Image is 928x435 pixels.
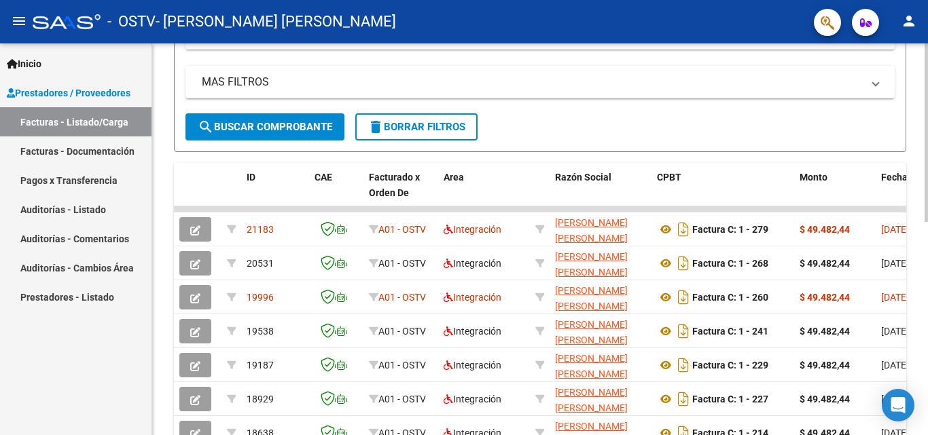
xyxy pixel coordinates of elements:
span: Integración [444,326,501,337]
strong: Factura C: 1 - 268 [692,258,768,269]
span: A01 - OSTV [378,326,426,337]
div: Open Intercom Messenger [882,389,914,421]
i: Descargar documento [675,252,692,274]
span: [DATE] [881,292,909,303]
span: Integración [444,292,501,303]
span: A01 - OSTV [378,292,426,303]
strong: Factura C: 1 - 229 [692,360,768,371]
span: [PERSON_NAME] [PERSON_NAME] [555,387,628,413]
mat-icon: person [901,13,917,29]
span: 21183 [247,224,274,235]
span: Integración [444,224,501,235]
div: 27365032039 [555,249,646,278]
span: Facturado x Orden De [369,172,420,198]
strong: $ 49.482,44 [800,292,850,303]
strong: Factura C: 1 - 241 [692,326,768,337]
strong: $ 49.482,44 [800,224,850,235]
mat-icon: delete [368,119,384,135]
span: Buscar Comprobante [198,121,332,133]
strong: Factura C: 1 - 227 [692,394,768,404]
span: Prestadores / Proveedores [7,86,130,100]
span: 19538 [247,326,274,337]
div: 27365032039 [555,385,646,413]
datatable-header-cell: Monto [794,163,876,223]
span: [DATE] [881,258,909,269]
strong: $ 49.482,44 [800,360,850,371]
span: ID [247,172,255,183]
datatable-header-cell: Facturado x Orden De [363,163,438,223]
strong: $ 49.482,44 [800,394,850,404]
span: Integración [444,258,501,269]
span: CAE [315,172,332,183]
span: 19187 [247,360,274,371]
span: - OSTV [107,7,156,37]
datatable-header-cell: Area [438,163,530,223]
strong: $ 49.482,44 [800,326,850,337]
span: [PERSON_NAME] [PERSON_NAME] [555,285,628,311]
span: [DATE] [881,326,909,337]
span: A01 - OSTV [378,224,426,235]
div: 27365032039 [555,317,646,345]
datatable-header-cell: CPBT [652,163,794,223]
i: Descargar documento [675,388,692,410]
span: [DATE] [881,394,909,404]
span: Integración [444,394,501,404]
span: Inicio [7,56,41,71]
mat-icon: menu [11,13,27,29]
span: A01 - OSTV [378,394,426,404]
datatable-header-cell: ID [241,163,309,223]
span: [PERSON_NAME] [PERSON_NAME] [555,217,628,244]
button: Buscar Comprobante [185,113,344,140]
span: Razón Social [555,172,611,183]
div: 27365032039 [555,283,646,311]
span: [DATE] [881,224,909,235]
span: Area [444,172,464,183]
datatable-header-cell: CAE [309,163,363,223]
strong: $ 49.482,44 [800,258,850,269]
span: [DATE] [881,360,909,371]
span: 19996 [247,292,274,303]
strong: Factura C: 1 - 260 [692,292,768,303]
i: Descargar documento [675,320,692,342]
span: 18929 [247,394,274,404]
strong: Factura C: 1 - 279 [692,224,768,235]
button: Borrar Filtros [355,113,478,140]
div: 27365032039 [555,351,646,379]
span: Integración [444,360,501,371]
mat-icon: search [198,119,214,135]
span: 20531 [247,258,274,269]
span: CPBT [657,172,681,183]
mat-expansion-panel-header: MAS FILTROS [185,66,895,98]
i: Descargar documento [675,354,692,376]
i: Descargar documento [675,286,692,308]
span: A01 - OSTV [378,258,426,269]
span: A01 - OSTV [378,360,426,371]
mat-panel-title: MAS FILTROS [202,75,862,90]
i: Descargar documento [675,219,692,240]
span: [PERSON_NAME] [PERSON_NAME] [555,319,628,345]
span: - [PERSON_NAME] [PERSON_NAME] [156,7,396,37]
div: 27365032039 [555,215,646,244]
span: Borrar Filtros [368,121,465,133]
span: [PERSON_NAME] [PERSON_NAME] [555,353,628,379]
datatable-header-cell: Razón Social [550,163,652,223]
span: Monto [800,172,827,183]
span: [PERSON_NAME] [PERSON_NAME] [555,251,628,278]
